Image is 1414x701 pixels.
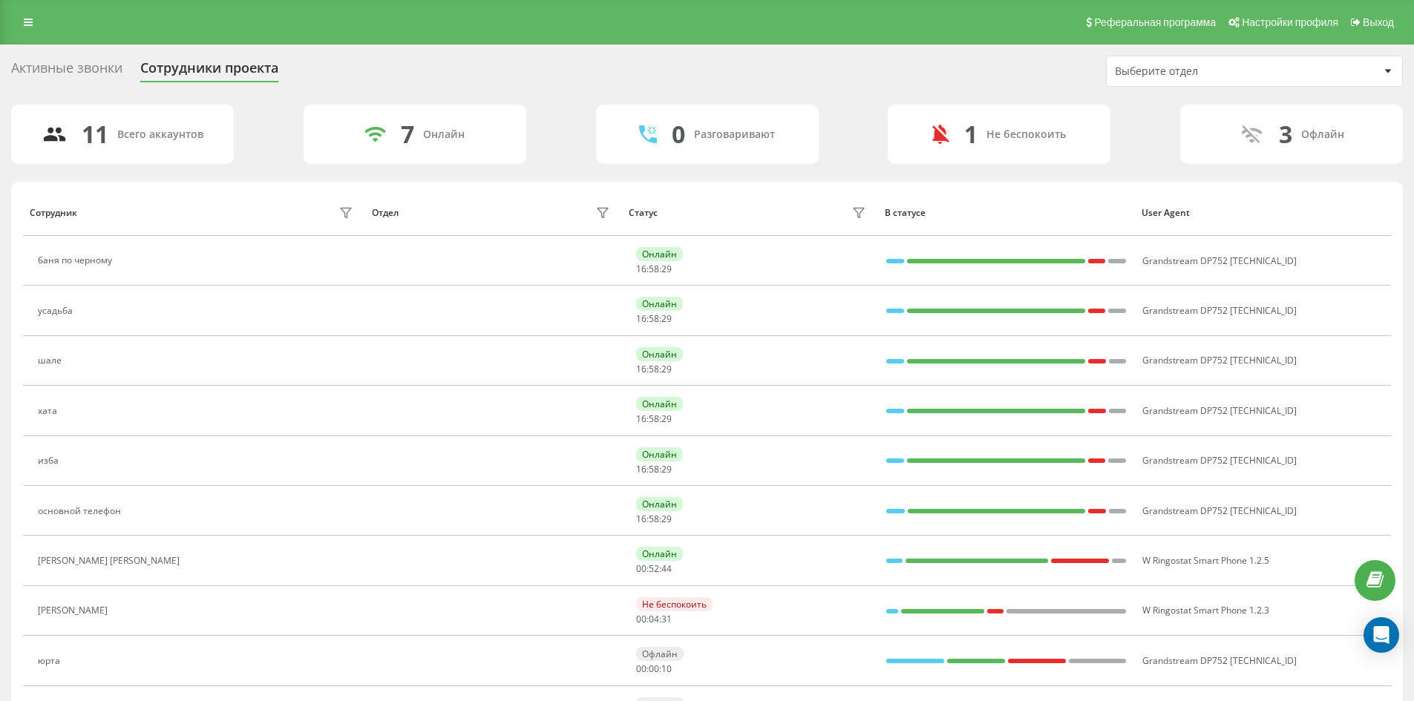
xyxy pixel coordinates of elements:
span: 16 [636,312,647,325]
div: юрта [38,656,64,666]
div: [PERSON_NAME] [38,605,111,616]
span: 00 [636,562,647,575]
div: 1 [964,120,978,148]
div: Не беспокоить [636,597,713,611]
div: Онлайн [636,347,683,361]
div: Open Intercom Messenger [1364,617,1399,653]
span: 58 [649,312,659,325]
div: User Agent [1142,208,1384,218]
div: Разговаривают [694,128,775,141]
div: 3 [1279,120,1292,148]
span: 29 [661,463,672,475]
span: 29 [661,263,672,275]
div: Сотрудники проекта [140,60,278,83]
div: изба [38,455,62,466]
div: Активные звонки [11,60,122,83]
span: 04 [649,613,659,625]
div: Сотрудник [30,208,77,218]
span: 00 [649,662,659,675]
span: 58 [649,412,659,425]
span: 58 [649,363,659,375]
div: основной телефон [38,506,125,516]
div: Всего аккаунтов [117,128,203,141]
span: 00 [636,613,647,625]
div: 7 [401,120,414,148]
span: Grandstream DP752 [TECHNICAL_ID] [1142,304,1297,317]
span: 29 [661,412,672,425]
div: : : [636,664,672,674]
div: Онлайн [636,397,683,411]
div: : : [636,414,672,424]
div: Статус [629,208,658,218]
span: 16 [636,363,647,375]
span: Выход [1363,16,1394,28]
div: хата [38,406,61,416]
span: 16 [636,463,647,475]
span: 58 [649,513,659,525]
span: 31 [661,613,672,625]
div: : : [636,464,672,475]
span: 58 [649,463,659,475]
span: 16 [636,263,647,275]
div: : : [636,264,672,274]
span: 29 [661,363,672,375]
div: Офлайн [636,647,684,661]
div: Онлайн [636,497,683,511]
div: : : [636,314,672,324]
span: Настройки профиля [1242,16,1338,28]
span: Grandstream DP752 [TECHNICAL_ID] [1142,454,1297,467]
div: усадьба [38,306,76,316]
span: 29 [661,312,672,325]
div: баня по черному [38,255,116,266]
span: W Ringostat Smart Phone 1.2.5 [1142,554,1269,567]
span: 44 [661,562,672,575]
div: : : [636,364,672,375]
div: Онлайн [636,547,683,561]
span: 29 [661,513,672,525]
div: Отдел [372,208,399,218]
span: 16 [636,513,647,525]
div: [PERSON_NAME] [PERSON_NAME] [38,556,183,566]
span: 00 [636,662,647,675]
div: Онлайн [636,447,683,461]
div: В статусе [885,208,1127,218]
div: 11 [82,120,108,148]
span: Grandstream DP752 [TECHNICAL_ID] [1142,254,1297,267]
div: Онлайн [636,247,683,261]
div: Офлайн [1301,128,1344,141]
div: шале [38,355,65,366]
div: Выберите отдел [1115,65,1292,78]
span: Grandstream DP752 [TECHNICAL_ID] [1142,404,1297,417]
span: Реферальная программа [1094,16,1216,28]
span: Grandstream DP752 [TECHNICAL_ID] [1142,354,1297,366]
div: : : [636,614,672,625]
div: Не беспокоить [986,128,1066,141]
div: : : [636,514,672,524]
span: 16 [636,412,647,425]
span: 10 [661,662,672,675]
div: : : [636,564,672,574]
span: 52 [649,562,659,575]
span: Grandstream DP752 [TECHNICAL_ID] [1142,504,1297,517]
span: 58 [649,263,659,275]
div: Онлайн [423,128,465,141]
span: W Ringostat Smart Phone 1.2.3 [1142,604,1269,616]
div: Онлайн [636,297,683,311]
span: Grandstream DP752 [TECHNICAL_ID] [1142,654,1297,667]
div: 0 [672,120,685,148]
